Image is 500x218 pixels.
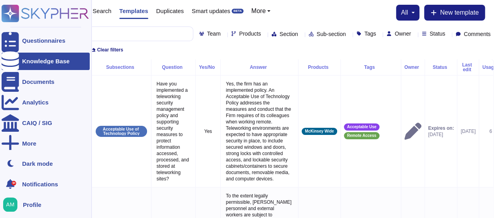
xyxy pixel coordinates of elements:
div: Tags [344,65,398,70]
span: Smart updates [192,8,230,14]
div: Questionnaires [22,38,65,44]
div: Analytics [22,99,49,105]
a: Analytics [2,94,90,111]
span: Notifications [22,181,58,187]
span: Acceptable Use [347,125,376,129]
span: Team [207,31,221,36]
div: Knowledge Base [22,58,70,64]
span: Templates [119,8,148,14]
span: Comments [464,31,491,37]
span: [DATE] [428,131,454,138]
span: More [251,8,266,14]
span: Tags [364,31,376,36]
span: Search [92,8,111,14]
div: CAIQ / SIG [22,120,52,126]
div: 9+ [11,181,16,186]
p: Yes, the firm has an implemented policy. An Acceptable Use of Technology Policy addresses the mea... [224,79,295,184]
button: New template [424,5,485,21]
span: Sub-section [317,31,346,37]
a: CAIQ / SIG [2,114,90,132]
button: all [401,9,415,16]
span: Profile [23,202,42,208]
div: More [22,140,36,146]
div: Owner [404,65,421,70]
div: Dark mode [22,161,53,167]
a: Documents [2,73,90,91]
div: Products [302,65,337,70]
a: Questionnaires [2,32,90,49]
button: More [251,8,271,14]
span: Expires on: [428,125,454,131]
span: Duplicates [156,8,184,14]
div: Last edit [460,63,475,72]
div: Status [428,65,454,70]
span: Remote Access [347,134,376,138]
span: all [401,9,408,16]
span: Owner [394,31,411,36]
button: user [2,196,23,213]
img: user [3,197,17,212]
div: Answer [224,65,295,70]
div: Yes/No [199,65,217,70]
span: Clear filters [97,47,123,52]
div: Usage [482,65,499,70]
div: [DATE] [460,128,475,135]
p: Yes [199,128,217,135]
div: Subsections [95,65,148,70]
a: Knowledge Base [2,53,90,70]
span: New template [440,9,479,16]
span: Status [430,31,445,36]
span: McKinsey Wide [305,129,334,133]
p: Have you implemented a teleworking security management policy and supporting security measures to... [155,79,192,184]
div: Question [155,65,192,70]
div: Documents [22,79,55,85]
p: Acceptable Use of Technology Policy [98,127,144,135]
span: Products [239,31,261,36]
div: BETA [232,9,243,13]
div: 6 [482,128,499,135]
input: Search by keywords [31,27,193,41]
span: Section [279,31,298,37]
